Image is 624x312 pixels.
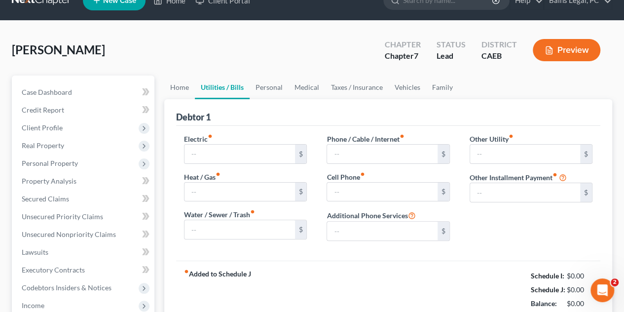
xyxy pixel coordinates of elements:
div: $0.00 [567,271,593,281]
div: $ [580,145,592,163]
a: Unsecured Nonpriority Claims [14,226,154,243]
i: fiber_manual_record [360,172,365,177]
a: Family [426,76,459,99]
input: -- [184,183,294,201]
div: $ [438,145,449,163]
label: Additional Phone Services [327,209,415,221]
span: 7 [414,51,418,60]
a: Lawsuits [14,243,154,261]
span: Case Dashboard [22,88,72,96]
div: Status [437,39,466,50]
div: $ [438,222,449,240]
label: Phone / Cable / Internet [327,134,404,144]
span: Personal Property [22,159,78,167]
i: fiber_manual_record [552,172,557,177]
input: -- [327,183,437,201]
span: [PERSON_NAME] [12,42,105,57]
a: Credit Report [14,101,154,119]
span: Client Profile [22,123,63,132]
i: fiber_manual_record [399,134,404,139]
i: fiber_manual_record [509,134,514,139]
input: -- [184,220,294,239]
div: $ [438,183,449,201]
input: -- [470,183,580,202]
a: Executory Contracts [14,261,154,279]
input: -- [184,145,294,163]
span: Codebtors Insiders & Notices [22,283,111,292]
span: Lawsuits [22,248,48,256]
button: Preview [533,39,600,61]
span: Secured Claims [22,195,69,203]
label: Other Installment Payment [470,172,557,183]
span: Credit Report [22,106,64,114]
label: Electric [184,134,213,144]
span: Unsecured Priority Claims [22,212,103,221]
a: Unsecured Priority Claims [14,208,154,226]
span: Property Analysis [22,177,76,185]
span: Real Property [22,141,64,150]
input: -- [327,145,437,163]
div: $ [295,145,307,163]
i: fiber_manual_record [208,134,213,139]
strong: Schedule J: [531,285,565,294]
i: fiber_manual_record [250,209,255,214]
div: Debtor 1 [176,111,211,123]
div: $ [295,220,307,239]
span: 2 [611,278,619,286]
a: Secured Claims [14,190,154,208]
a: Property Analysis [14,172,154,190]
div: Chapter [385,50,421,62]
div: CAEB [481,50,517,62]
a: Case Dashboard [14,83,154,101]
div: $ [580,183,592,202]
i: fiber_manual_record [216,172,220,177]
div: Lead [437,50,466,62]
div: District [481,39,517,50]
a: Vehicles [389,76,426,99]
a: Medical [289,76,325,99]
a: Personal [250,76,289,99]
div: $0.00 [567,299,593,309]
label: Other Utility [470,134,514,144]
label: Water / Sewer / Trash [184,209,255,220]
div: $0.00 [567,285,593,295]
label: Cell Phone [327,172,365,182]
span: Unsecured Nonpriority Claims [22,230,116,238]
iframe: Intercom live chat [590,278,614,302]
a: Utilities / Bills [195,76,250,99]
div: $ [295,183,307,201]
a: Home [164,76,195,99]
span: Income [22,301,44,310]
span: Executory Contracts [22,266,85,274]
i: fiber_manual_record [184,269,189,274]
div: Chapter [385,39,421,50]
input: -- [327,222,437,240]
strong: Added to Schedule J [184,269,251,311]
strong: Schedule I: [531,272,564,280]
strong: Balance: [531,299,557,308]
a: Taxes / Insurance [325,76,389,99]
input: -- [470,145,580,163]
label: Heat / Gas [184,172,220,182]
